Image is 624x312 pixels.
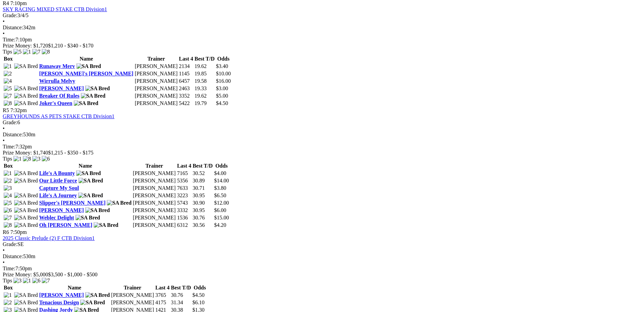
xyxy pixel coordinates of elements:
[194,56,215,62] th: Best T/D
[39,200,105,206] a: Slipper's [PERSON_NAME]
[4,71,12,77] img: 2
[214,163,229,169] th: Odds
[111,284,154,291] th: Trainer
[132,222,176,229] td: [PERSON_NAME]
[177,170,191,177] td: 7165
[132,185,176,192] td: [PERSON_NAME]
[155,299,170,306] td: 4175
[14,193,38,199] img: SA Bred
[194,78,215,84] td: 19.58
[3,6,107,12] a: SKY RACING MIXED STAKE CTB Division1
[3,156,12,162] span: Tips
[155,292,170,299] td: 3765
[177,200,191,206] td: 5743
[39,185,79,191] a: Capture My Soul
[214,178,229,183] span: $14.00
[194,93,215,99] td: 19.62
[216,71,231,76] span: $10.00
[3,19,5,24] span: •
[3,119,621,126] div: 6
[14,222,38,228] img: SA Bred
[14,63,38,69] img: SA Bred
[42,156,50,162] img: 6
[32,156,40,162] img: 3
[134,93,178,99] td: [PERSON_NAME]
[3,272,621,278] div: Prize Money: $5,000
[177,192,191,199] td: 3223
[10,229,27,235] span: 7:50pm
[13,278,22,284] img: 3
[3,37,621,43] div: 7:10pm
[194,70,215,77] td: 19.85
[39,100,72,106] a: Joker's Queen
[14,170,38,176] img: SA Bred
[14,85,38,92] img: SA Bred
[4,215,12,221] img: 7
[39,222,92,228] a: Oh [PERSON_NAME]
[4,85,12,92] img: 5
[3,266,15,271] span: Time:
[14,215,38,221] img: SA Bred
[134,63,178,70] td: [PERSON_NAME]
[214,200,229,206] span: $12.00
[179,63,193,70] td: 2134
[4,93,12,99] img: 7
[132,163,176,169] th: Trainer
[216,85,228,91] span: $3.00
[4,207,12,213] img: 6
[216,63,228,69] span: $3.40
[214,215,229,220] span: $15.00
[192,300,205,305] span: $6.10
[132,177,176,184] td: [PERSON_NAME]
[4,200,12,206] img: 5
[39,170,75,176] a: Life's A Bounty
[39,71,133,76] a: [PERSON_NAME]'s [PERSON_NAME]
[39,300,79,305] a: Tenacious Design
[3,31,5,36] span: •
[192,222,213,229] td: 30.56
[179,93,193,99] td: 3352
[3,25,23,30] span: Distance:
[177,207,191,214] td: 3332
[192,177,213,184] td: 30.89
[177,222,191,229] td: 6312
[194,100,215,107] td: 19.79
[48,150,94,155] span: $1,215 - $350 - $175
[132,207,176,214] td: [PERSON_NAME]
[74,100,98,106] img: SA Bred
[3,253,621,259] div: 530m
[170,299,191,306] td: 31.34
[39,63,75,69] a: Runaway Merv
[194,85,215,92] td: 19.33
[134,56,178,62] th: Trainer
[14,100,38,106] img: SA Bred
[192,170,213,177] td: 30.52
[10,0,27,6] span: 7:10pm
[39,292,84,298] a: [PERSON_NAME]
[177,163,191,169] th: Last 4
[132,192,176,199] td: [PERSON_NAME]
[3,229,9,235] span: R6
[3,113,115,119] a: GREYHOUNDS AS PETS STAKE CTB Division1
[39,207,84,213] a: [PERSON_NAME]
[4,56,13,62] span: Box
[39,163,132,169] th: Name
[192,292,205,298] span: $4.50
[192,163,213,169] th: Best T/D
[10,107,27,113] span: 7:32pm
[177,177,191,184] td: 5356
[4,63,12,69] img: 1
[214,207,226,213] span: $6.00
[111,299,154,306] td: [PERSON_NAME]
[214,193,226,198] span: $6.50
[179,85,193,92] td: 2463
[3,266,621,272] div: 7:50pm
[134,100,178,107] td: [PERSON_NAME]
[192,284,208,291] th: Odds
[4,185,12,191] img: 3
[3,12,621,19] div: 3/4/5
[132,214,176,221] td: [PERSON_NAME]
[3,278,12,283] span: Tips
[39,215,74,220] a: Weblec Delight
[3,132,23,137] span: Distance:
